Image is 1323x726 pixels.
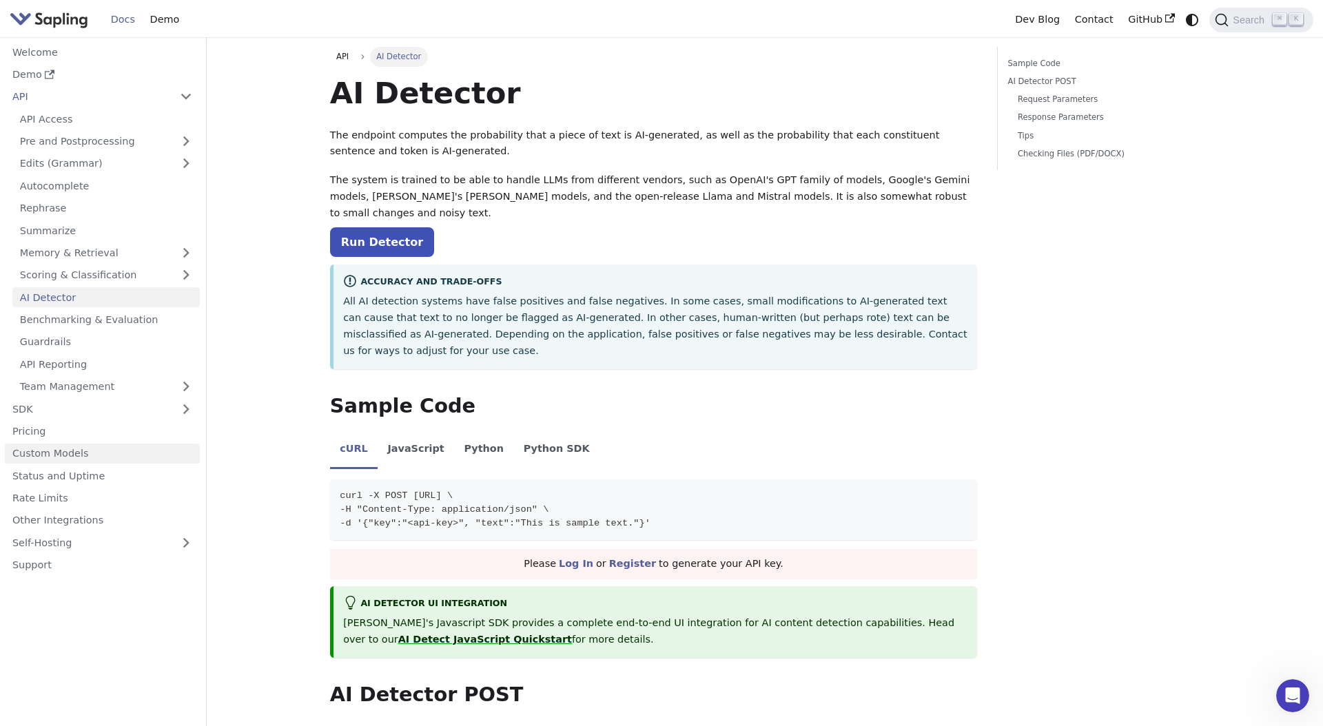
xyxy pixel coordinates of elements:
a: Register [609,558,656,569]
p: The endpoint computes the probability that a piece of text is AI-generated, as well as the probab... [330,127,978,160]
div: Accuracy and Trade-offs [343,274,967,291]
a: Other Integrations [5,510,200,530]
a: Autocomplete [12,176,200,196]
a: Custom Models [5,444,200,464]
a: Self-Hosting [5,532,200,552]
a: Sample Code [1008,57,1195,70]
a: Log In [559,558,593,569]
a: Support [5,555,200,575]
button: Expand sidebar category 'SDK' [172,399,200,419]
p: All AI detection systems have false positives and false negatives. In some cases, small modificat... [343,293,967,359]
a: Scoring & Classification [12,265,200,285]
span: curl -X POST [URL] \ [340,490,453,501]
a: Guardrails [12,332,200,352]
p: The system is trained to be able to handle LLMs from different vendors, such as OpenAI's GPT fami... [330,172,978,221]
kbd: K [1289,13,1303,25]
iframe: Intercom live chat [1276,679,1309,712]
span: AI Detector [370,47,428,66]
a: Rephrase [12,198,200,218]
kbd: ⌘ [1273,13,1286,25]
a: Welcome [5,42,200,62]
a: API Reporting [12,354,200,374]
a: Memory & Retrieval [12,243,200,263]
span: Search [1229,14,1273,25]
a: Dev Blog [1007,9,1067,30]
a: Rate Limits [5,488,200,508]
div: AI Detector UI integration [343,596,967,612]
h2: Sample Code [330,394,978,419]
a: AI Detect JavaScript Quickstart [398,634,572,645]
button: Switch between dark and light mode (currently system mode) [1182,10,1202,30]
a: SDK [5,399,172,419]
a: Response Parameters [1018,111,1190,124]
li: cURL [330,431,378,470]
nav: Breadcrumbs [330,47,978,66]
a: AI Detector [12,287,200,307]
a: Demo [143,9,187,30]
a: Edits (Grammar) [12,154,200,174]
a: Run Detector [330,227,434,257]
a: API [5,87,172,107]
a: Sapling.ai [10,10,93,30]
li: Python SDK [513,431,599,470]
a: Docs [103,9,143,30]
p: [PERSON_NAME]'s Javascript SDK provides a complete end-to-end UI integration for AI content detec... [343,615,967,648]
a: API Access [12,109,200,129]
li: Python [454,431,513,470]
span: -d '{"key":"<api-key>", "text":"This is sample text."}' [340,518,650,528]
a: API [330,47,356,66]
a: Summarize [12,220,200,240]
a: GitHub [1120,9,1182,30]
a: Team Management [12,377,200,397]
a: Benchmarking & Evaluation [12,310,200,330]
a: Tips [1018,129,1190,143]
h1: AI Detector [330,74,978,112]
a: Checking Files (PDF/DOCX) [1018,147,1190,160]
a: Pricing [5,422,200,442]
a: Request Parameters [1018,93,1190,106]
a: Pre and Postprocessing [12,132,200,152]
h2: AI Detector POST [330,683,978,707]
button: Search (Command+K) [1209,8,1313,32]
a: AI Detector POST [1008,75,1195,88]
img: Sapling.ai [10,10,88,30]
a: Status and Uptime [5,466,200,486]
div: Please or to generate your API key. [330,549,978,579]
span: API [336,52,349,61]
button: Collapse sidebar category 'API' [172,87,200,107]
span: -H "Content-Type: application/json" \ [340,504,548,515]
a: Contact [1067,9,1121,30]
a: Demo [5,65,200,85]
li: JavaScript [378,431,454,470]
